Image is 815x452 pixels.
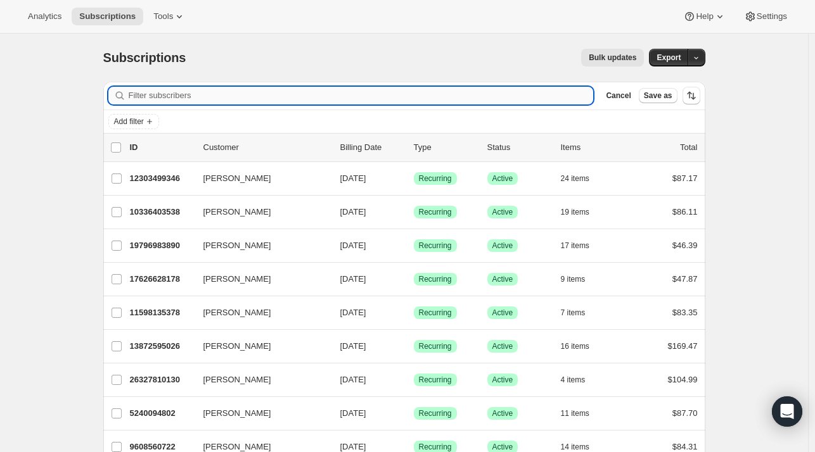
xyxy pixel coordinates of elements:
[672,207,698,217] span: $86.11
[130,374,193,386] p: 26327810130
[196,269,323,289] button: [PERSON_NAME]
[196,303,323,323] button: [PERSON_NAME]
[20,8,69,25] button: Analytics
[492,274,513,284] span: Active
[649,49,688,66] button: Export
[639,88,677,103] button: Save as
[672,408,698,418] span: $87.70
[130,141,698,154] div: IDCustomerBilling DateTypeStatusItemsTotal
[146,8,193,25] button: Tools
[203,407,271,420] span: [PERSON_NAME]
[340,308,366,317] span: [DATE]
[487,141,551,154] p: Status
[668,375,698,384] span: $104.99
[561,173,589,184] span: 24 items
[28,11,61,22] span: Analytics
[203,273,271,286] span: [PERSON_NAME]
[561,405,603,422] button: 11 items
[492,408,513,418] span: Active
[340,173,366,183] span: [DATE]
[657,53,681,63] span: Export
[130,170,698,187] div: 12303499346[PERSON_NAME][DATE]SuccessRecurringSuccessActive24 items$87.17
[130,239,193,252] p: 19796983890
[419,274,452,284] span: Recurring
[561,270,600,288] button: 9 items
[419,241,452,251] span: Recurring
[129,87,594,104] input: Filter subscribers
[130,304,698,322] div: 11598135378[PERSON_NAME][DATE]SuccessRecurringSuccessActive7 items$83.35
[589,53,636,63] span: Bulk updates
[561,207,589,217] span: 19 items
[672,241,698,250] span: $46.39
[203,141,330,154] p: Customer
[561,371,600,389] button: 4 items
[196,202,323,222] button: [PERSON_NAME]
[79,11,136,22] span: Subscriptions
[153,11,173,22] span: Tools
[203,172,271,185] span: [PERSON_NAME]
[492,173,513,184] span: Active
[130,405,698,422] div: 5240094802[PERSON_NAME][DATE]SuccessRecurringSuccessActive11 items$87.70
[196,403,323,424] button: [PERSON_NAME]
[757,11,787,22] span: Settings
[561,274,586,284] span: 9 items
[561,241,589,251] span: 17 items
[683,87,700,104] button: Sort the results
[644,91,672,101] span: Save as
[561,442,589,452] span: 14 items
[414,141,477,154] div: Type
[561,304,600,322] button: 7 items
[130,237,698,254] div: 19796983890[PERSON_NAME][DATE]SuccessRecurringSuccessActive17 items$46.39
[419,442,452,452] span: Recurring
[130,203,698,221] div: 10336403538[PERSON_NAME][DATE]SuccessRecurringSuccessActive19 items$86.11
[419,408,452,418] span: Recurring
[130,337,698,355] div: 13872595026[PERSON_NAME][DATE]SuccessRecurringSuccessActive16 items$169.47
[601,88,636,103] button: Cancel
[203,239,271,252] span: [PERSON_NAME]
[561,408,589,418] span: 11 items
[561,237,603,254] button: 17 items
[561,341,589,351] span: 16 items
[561,170,603,187] button: 24 items
[130,270,698,288] div: 17626628178[PERSON_NAME][DATE]SuccessRecurringSuccessActive9 items$47.87
[103,51,186,65] span: Subscriptions
[492,375,513,385] span: Active
[196,336,323,356] button: [PERSON_NAME]
[676,8,733,25] button: Help
[203,340,271,353] span: [PERSON_NAME]
[340,207,366,217] span: [DATE]
[561,375,586,385] span: 4 items
[672,308,698,317] span: $83.35
[492,241,513,251] span: Active
[196,235,323,256] button: [PERSON_NAME]
[672,173,698,183] span: $87.17
[492,341,513,351] span: Active
[419,375,452,385] span: Recurring
[130,340,193,353] p: 13872595026
[130,141,193,154] p: ID
[340,241,366,250] span: [DATE]
[672,274,698,284] span: $47.87
[672,442,698,451] span: $84.31
[196,168,323,189] button: [PERSON_NAME]
[668,341,698,351] span: $169.47
[340,141,404,154] p: Billing Date
[340,375,366,384] span: [DATE]
[130,407,193,420] p: 5240094802
[492,442,513,452] span: Active
[130,206,193,218] p: 10336403538
[606,91,631,101] span: Cancel
[492,308,513,318] span: Active
[196,370,323,390] button: [PERSON_NAME]
[492,207,513,217] span: Active
[561,308,586,318] span: 7 items
[130,273,193,286] p: 17626628178
[114,116,144,127] span: Add filter
[419,341,452,351] span: Recurring
[340,408,366,418] span: [DATE]
[130,371,698,389] div: 26327810130[PERSON_NAME][DATE]SuccessRecurringSuccessActive4 items$104.99
[419,308,452,318] span: Recurring
[203,374,271,386] span: [PERSON_NAME]
[581,49,644,66] button: Bulk updates
[340,442,366,451] span: [DATE]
